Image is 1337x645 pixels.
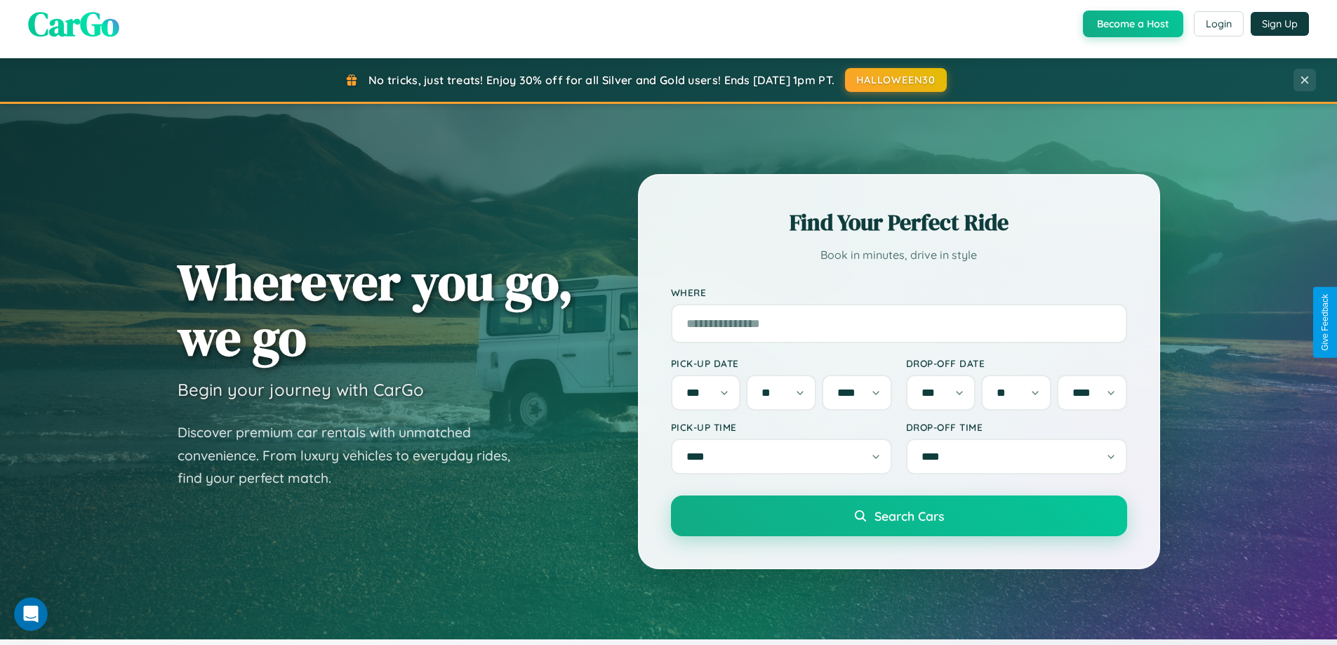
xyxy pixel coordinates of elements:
button: Sign Up [1251,12,1309,36]
p: Discover premium car rentals with unmatched convenience. From luxury vehicles to everyday rides, ... [178,421,528,490]
h2: Find Your Perfect Ride [671,207,1127,238]
label: Drop-off Date [906,357,1127,369]
h1: Wherever you go, we go [178,254,573,365]
span: CarGo [28,1,119,47]
button: Login [1194,11,1244,36]
label: Drop-off Time [906,421,1127,433]
iframe: Intercom live chat [14,597,48,631]
h3: Begin your journey with CarGo [178,379,424,400]
span: No tricks, just treats! Enjoy 30% off for all Silver and Gold users! Ends [DATE] 1pm PT. [368,73,834,87]
button: Become a Host [1083,11,1183,37]
p: Book in minutes, drive in style [671,245,1127,265]
label: Pick-up Time [671,421,892,433]
button: HALLOWEEN30 [845,68,947,92]
span: Search Cars [874,508,944,524]
button: Search Cars [671,496,1127,536]
label: Where [671,286,1127,298]
label: Pick-up Date [671,357,892,369]
div: Give Feedback [1320,294,1330,351]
